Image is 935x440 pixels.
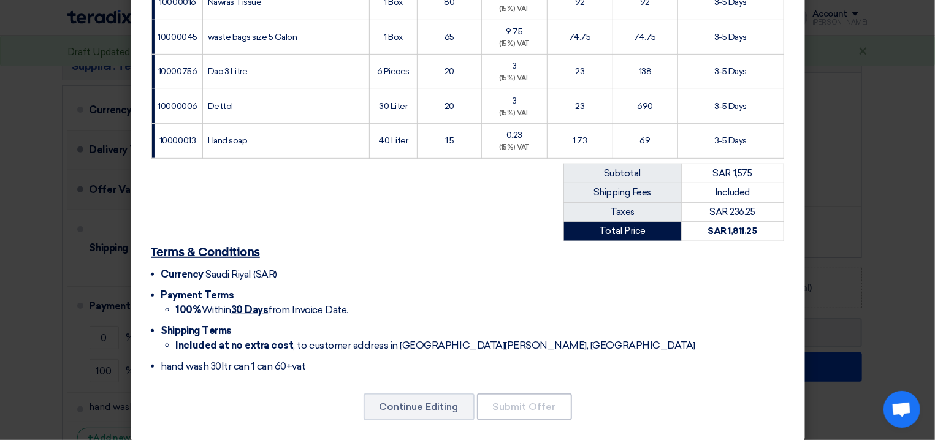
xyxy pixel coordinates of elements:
[161,289,234,301] span: Payment Terms
[708,226,757,237] strong: SAR 1,811.25
[640,135,651,146] span: 69
[512,96,517,106] span: 3
[384,32,403,42] span: 1 Box
[563,183,681,203] td: Shipping Fees
[176,304,348,316] span: Within from Invoice Date.
[364,393,475,420] button: Continue Editing
[205,268,277,280] span: Saudi Riyal (SAR)
[487,39,542,50] div: (15%) VAT
[563,222,681,241] td: Total Price
[487,4,542,15] div: (15%) VAT
[151,124,202,159] td: 10000013
[487,108,542,119] div: (15%) VAT
[151,89,202,124] td: 10000006
[681,164,784,183] td: SAR 1,575
[487,143,542,153] div: (15%) VAT
[379,101,407,112] span: 30 Liter
[208,32,297,42] span: waste bags size 5 Galon
[231,304,269,316] u: 30 Days
[151,20,202,55] td: 10000045
[714,135,747,146] span: 3-5 Days
[487,74,542,84] div: (15%) VAT
[709,207,755,218] span: SAR 236.25
[883,391,920,428] div: Open chat
[575,101,584,112] span: 23
[208,101,233,112] span: Dettol
[506,26,523,37] span: 9.75
[161,268,204,280] span: Currency
[161,359,784,374] li: hand wash 30ltr can 1 can 60+vat
[634,32,656,42] span: 74.75
[445,101,454,112] span: 20
[208,135,248,146] span: Hand soap
[477,393,572,420] button: Submit Offer
[151,246,260,259] u: Terms & Conditions
[176,338,784,353] li: , to customer address in [GEOGRAPHIC_DATA][PERSON_NAME], [GEOGRAPHIC_DATA]
[506,130,522,140] span: 0.23
[208,66,248,77] span: Dac 3 Litre
[563,164,681,183] td: Subtotal
[569,32,591,42] span: 74.75
[445,66,454,77] span: 20
[714,32,747,42] span: 3-5 Days
[378,135,408,146] span: 40 Liter
[714,101,747,112] span: 3-5 Days
[445,32,454,42] span: 65
[575,66,584,77] span: 23
[445,135,454,146] span: 1.5
[176,339,294,351] strong: Included at no extra cost
[639,66,652,77] span: 138
[151,55,202,89] td: 10000756
[715,187,750,198] span: Included
[573,135,587,146] span: 1.73
[637,101,653,112] span: 690
[176,304,202,316] strong: 100%
[377,66,410,77] span: 6 Pieces
[714,66,747,77] span: 3-5 Days
[161,325,232,336] span: Shipping Terms
[512,61,517,71] span: 3
[563,202,681,222] td: Taxes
